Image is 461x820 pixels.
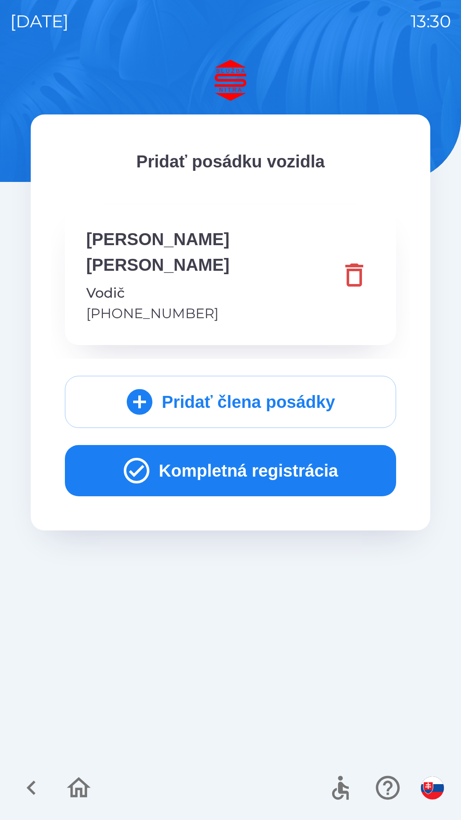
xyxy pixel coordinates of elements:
img: Logo [31,60,430,101]
p: [PERSON_NAME] [PERSON_NAME] [86,226,334,278]
p: [PHONE_NUMBER] [86,303,334,324]
button: Kompletná registrácia [65,445,396,496]
p: Vodič [86,283,334,303]
button: Pridať člena posádky [65,376,396,428]
p: Pridať posádku vozidla [65,149,396,174]
p: [DATE] [10,9,69,34]
p: 13:30 [411,9,451,34]
img: sk flag [421,776,444,799]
